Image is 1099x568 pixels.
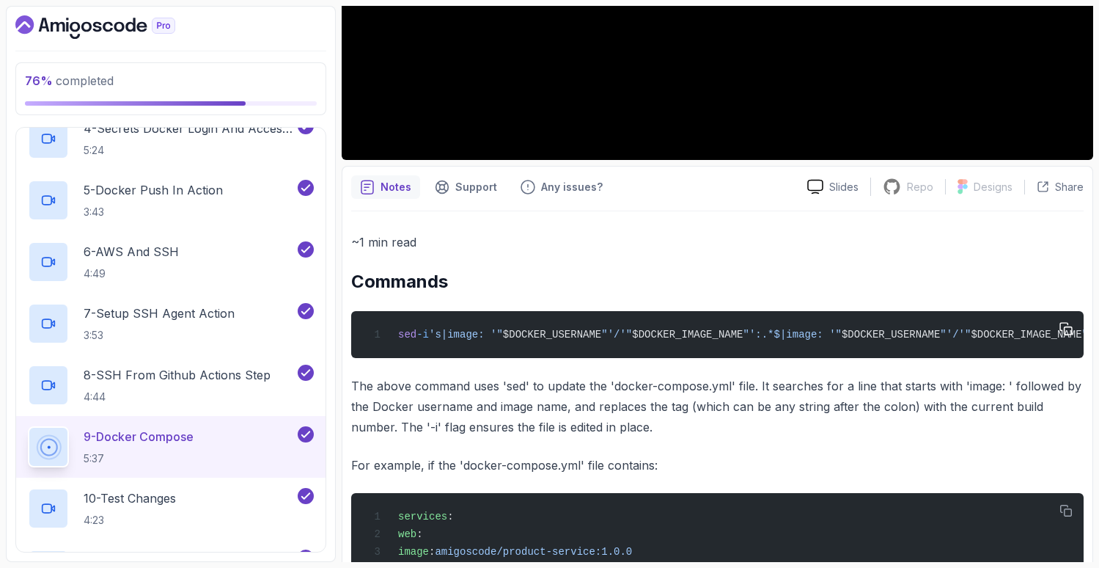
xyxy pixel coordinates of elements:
span: 76 % [25,73,53,88]
p: Slides [829,180,859,194]
span: web [398,528,416,540]
button: 6-AWS And SSH4:49 [28,241,314,283]
p: 4 - Secrets Docker Login And Access Token [84,120,295,137]
button: notes button [351,175,420,199]
p: 4:49 [84,266,179,281]
p: 5:24 [84,143,295,158]
a: Slides [795,179,870,194]
p: The above command uses 'sed' to update the 'docker-compose.yml' file. It searches for a line that... [351,376,1084,437]
span: -i [416,329,429,341]
button: 7-Setup SSH Agent Action3:53 [28,303,314,344]
span: : [429,546,435,558]
span: : [416,528,422,540]
span: "'/'" [940,329,971,341]
span: image [398,546,429,558]
span: $DOCKER_USERNAME [503,329,601,341]
h2: Commands [351,270,1084,294]
p: 8 - SSH From Github Actions Step [84,366,271,384]
span: "':.*$|image: '" [743,329,842,341]
p: 3:43 [84,205,223,219]
p: 5:37 [84,451,194,466]
span: $DOCKER_IMAGE_NAME [971,329,1081,341]
p: 5 - Docker Push In Action [84,181,223,199]
p: Notes [381,180,411,194]
button: 4-Secrets Docker Login And Access Token5:24 [28,118,314,159]
span: "'/'" [601,329,632,341]
p: 7 - Setup SSH Agent Action [84,305,235,322]
button: 10-Test Changes4:23 [28,488,314,529]
button: Share [1024,180,1084,194]
span: $DOCKER_IMAGE_NAME [632,329,743,341]
p: 6 - AWS And SSH [84,243,179,261]
p: Repo [907,180,933,194]
p: Designs [974,180,1012,194]
p: Support [455,180,497,194]
span: $DOCKER_USERNAME [842,329,940,341]
p: 3:53 [84,328,235,343]
p: Any issues? [541,180,603,194]
span: sed [398,329,416,341]
p: For example, if the 'docker-compose.yml' file contains: [351,455,1084,476]
span: services [398,511,447,523]
p: ~1 min read [351,232,1084,252]
p: 4:44 [84,390,271,404]
button: Support button [426,175,506,199]
button: 9-Docker Compose5:37 [28,426,314,467]
span: : [447,511,453,523]
span: completed [25,73,114,88]
a: Dashboard [15,15,209,39]
p: 10 - Test Changes [84,489,176,507]
span: amigoscode/product-service:1.0.0 [435,546,632,558]
button: Feedback button [512,175,611,199]
p: 4:23 [84,513,176,528]
button: 5-Docker Push In Action3:43 [28,180,314,221]
button: 8-SSH From Github Actions Step4:44 [28,365,314,406]
span: 's|image: '" [429,329,503,341]
p: Share [1055,180,1084,194]
p: 9 - Docker Compose [84,428,194,445]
